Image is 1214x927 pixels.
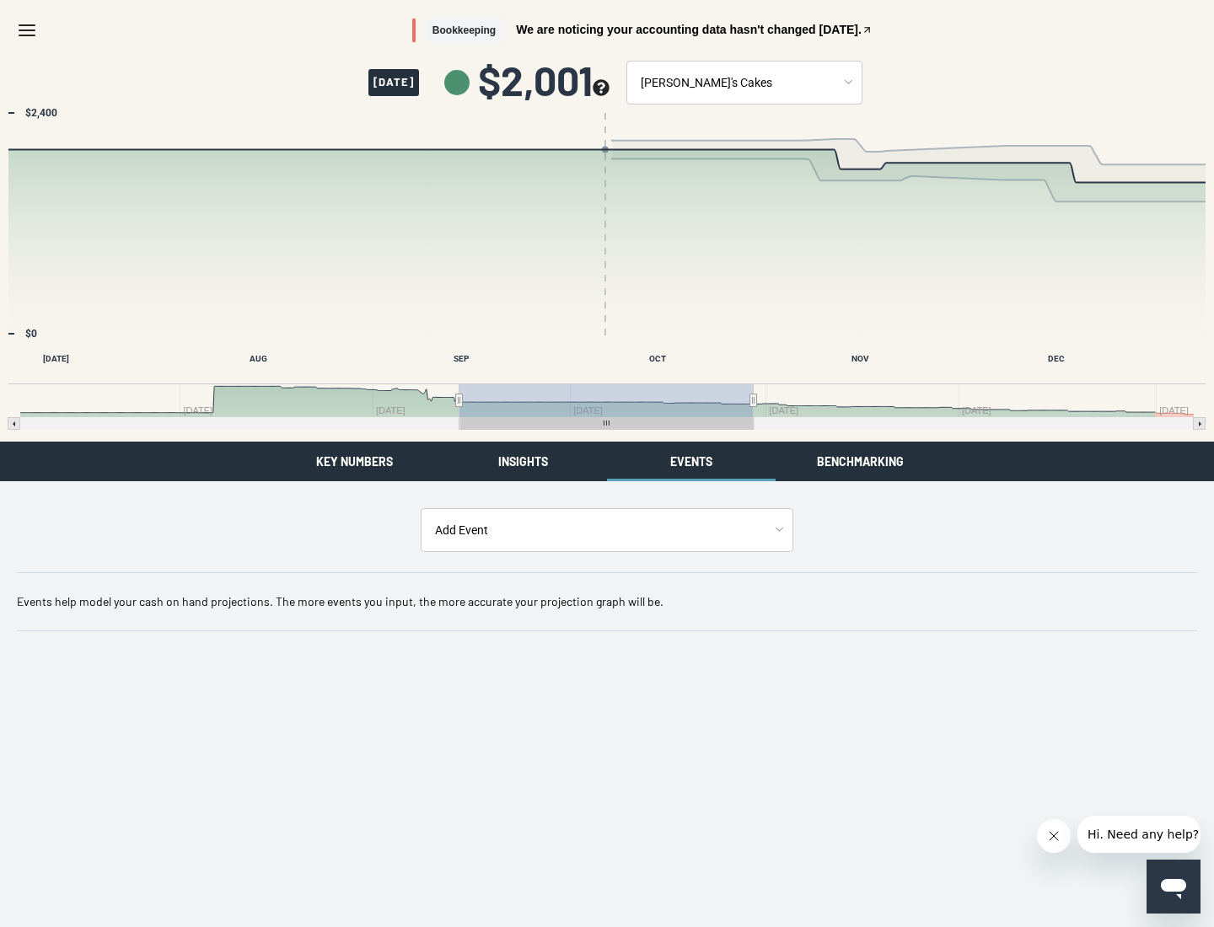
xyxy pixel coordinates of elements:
[516,24,862,35] span: We are noticing your accounting data hasn't changed [DATE].
[776,442,944,481] button: Benchmarking
[25,107,57,119] text: $2,400
[478,60,610,100] span: $2,001
[1147,860,1201,914] iframe: Button to launch messaging window
[368,69,419,96] span: [DATE]
[851,354,869,363] text: NOV
[438,442,607,481] button: Insights
[607,442,776,481] button: Events
[270,442,438,481] button: Key Numbers
[1077,816,1201,853] iframe: Message from company
[17,593,1197,610] p: Events help model your cash on hand projections. The more events you input, the more accurate you...
[412,19,873,43] button: BookkeepingWe are noticing your accounting data hasn't changed [DATE].
[25,328,37,340] text: $0
[43,354,69,363] text: [DATE]
[426,19,502,43] span: Bookkeeping
[1037,819,1071,853] iframe: Close message
[1048,354,1065,363] text: DEC
[250,354,267,363] text: AUG
[649,354,666,363] text: OCT
[454,354,470,363] text: SEP
[593,79,610,99] button: see more about your cashflow projection
[17,20,37,40] svg: Menu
